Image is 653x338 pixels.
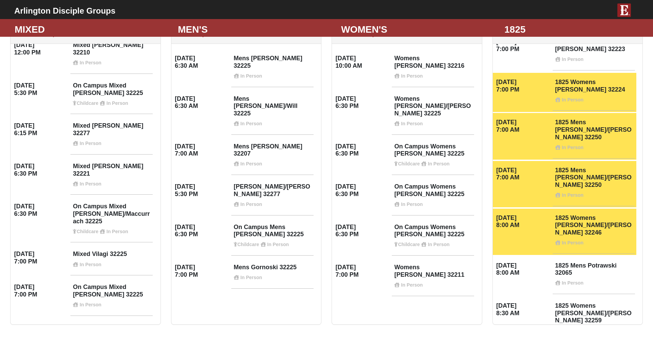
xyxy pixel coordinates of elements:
strong: Childcare [237,242,259,247]
strong: In Person [106,229,128,234]
h4: [DATE] 6:30 AM [175,55,229,69]
h4: [DATE] 7:00 AM [496,167,550,181]
strong: In Person [240,202,262,207]
h4: On Campus Mixed [PERSON_NAME] 32225 [73,82,150,106]
strong: In Person [562,97,584,102]
h4: 1825 Mixed [PERSON_NAME] 32223 [555,38,633,62]
h4: On Campus Mixed [PERSON_NAME]/Maccurrach 32225 [73,203,150,234]
h4: [DATE] 7:00 PM [336,264,390,278]
h4: 1825 Mens Potrawski 32065 [555,262,633,286]
h4: [DATE] 7:00 AM [175,143,229,158]
strong: In Person [401,282,423,288]
h4: [DATE] 7:00 AM [496,119,550,133]
strong: In Person [562,57,584,62]
h4: On Campus Womens [PERSON_NAME] 32225 [394,143,472,167]
h4: [DATE] 8:00 AM [496,214,550,229]
h4: [DATE] 6:30 AM [175,95,229,110]
h4: On Campus Womens [PERSON_NAME] 32225 [394,224,472,247]
strong: In Person [240,73,262,79]
h4: 1825 Womens [PERSON_NAME] 32224 [555,79,633,102]
h4: [PERSON_NAME]/[PERSON_NAME] 32277 [234,183,311,207]
h4: 1825 Mens [PERSON_NAME]/[PERSON_NAME] 32250 [555,119,633,150]
h4: Mens [PERSON_NAME] 32225 [234,55,311,79]
h4: Mens [PERSON_NAME] 32207 [234,143,311,167]
strong: In Person [80,181,101,187]
div: MEN'S [173,22,336,37]
h4: [DATE] 6:15 PM [14,122,68,137]
h4: [DATE] 6:30 PM [14,163,68,177]
strong: Childcare [398,161,420,166]
h4: 1825 Mens [PERSON_NAME]/[PERSON_NAME] 32250 [555,167,633,198]
h4: [DATE] 12:00 PM [14,42,68,56]
strong: In Person [240,121,262,126]
strong: In Person [401,202,423,207]
h4: [DATE] 5:30 PM [14,82,68,97]
h4: Mixed [PERSON_NAME] 32210 [73,42,150,65]
strong: In Person [80,262,101,267]
strong: Childcare [77,100,98,106]
h4: [DATE] 6:30 PM [336,224,390,238]
strong: In Person [267,242,289,247]
h4: 1825 Womens [PERSON_NAME]/[PERSON_NAME] 32259 [555,302,633,334]
h4: [DATE] 8:30 AM [496,302,550,317]
strong: In Person [562,280,584,286]
strong: In Person [240,275,262,280]
h4: Mixed [PERSON_NAME] 32277 [73,122,150,146]
h4: [DATE] 6:30 PM [336,183,390,198]
strong: In Person [80,141,101,146]
strong: In Person [562,145,584,150]
strong: In Person [401,73,423,79]
img: E-icon-fireweed-White-TM.png [617,3,631,17]
h4: Mixed [PERSON_NAME] 32221 [73,163,150,187]
h4: 1825 Womens [PERSON_NAME]/[PERSON_NAME] 32246 [555,214,633,246]
h4: Mixed Vilagi 32225 [73,251,150,267]
h4: [DATE] 6:30 PM [14,203,68,218]
h4: On Campus Mixed [PERSON_NAME] 32225 [73,284,150,307]
h4: Womens [PERSON_NAME] 32216 [394,55,472,79]
h4: Womens [PERSON_NAME] 32211 [394,264,472,288]
div: MIXED [10,22,173,37]
h4: Womens [PERSON_NAME]/[PERSON_NAME] 32225 [394,95,472,127]
strong: In Person [80,60,101,65]
div: WOMEN'S [336,22,499,37]
strong: Childcare [398,242,420,247]
strong: In Person [562,240,584,245]
h4: On Campus Mens [PERSON_NAME] 32225 [234,224,311,247]
h4: [DATE] 7:00 PM [496,79,550,93]
h4: [DATE] 10:00 AM [336,55,390,69]
h4: [DATE] 7:00 PM [496,38,550,53]
strong: In Person [562,192,584,198]
strong: In Person [240,161,262,166]
h4: Mens [PERSON_NAME]/Will 32225 [234,95,311,127]
b: Arlington Disciple Groups [14,6,115,15]
strong: In Person [80,302,101,307]
h4: [DATE] 7:00 PM [14,251,68,265]
h4: Mens Gornoski 32225 [234,264,311,280]
h4: [DATE] 6:30 PM [336,143,390,158]
strong: In Person [428,161,450,166]
h4: On Campus Womens [PERSON_NAME] 32225 [394,183,472,207]
h4: [DATE] 8:00 AM [496,262,550,277]
h4: [DATE] 6:30 PM [175,224,229,238]
strong: Childcare [77,229,98,234]
h4: [DATE] 7:00 PM [175,264,229,278]
strong: In Person [401,121,423,126]
h4: [DATE] 6:30 PM [336,95,390,110]
h4: [DATE] 5:30 PM [175,183,229,198]
strong: In Person [428,242,450,247]
strong: In Person [106,100,128,106]
h4: [DATE] 7:00 PM [14,284,68,298]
